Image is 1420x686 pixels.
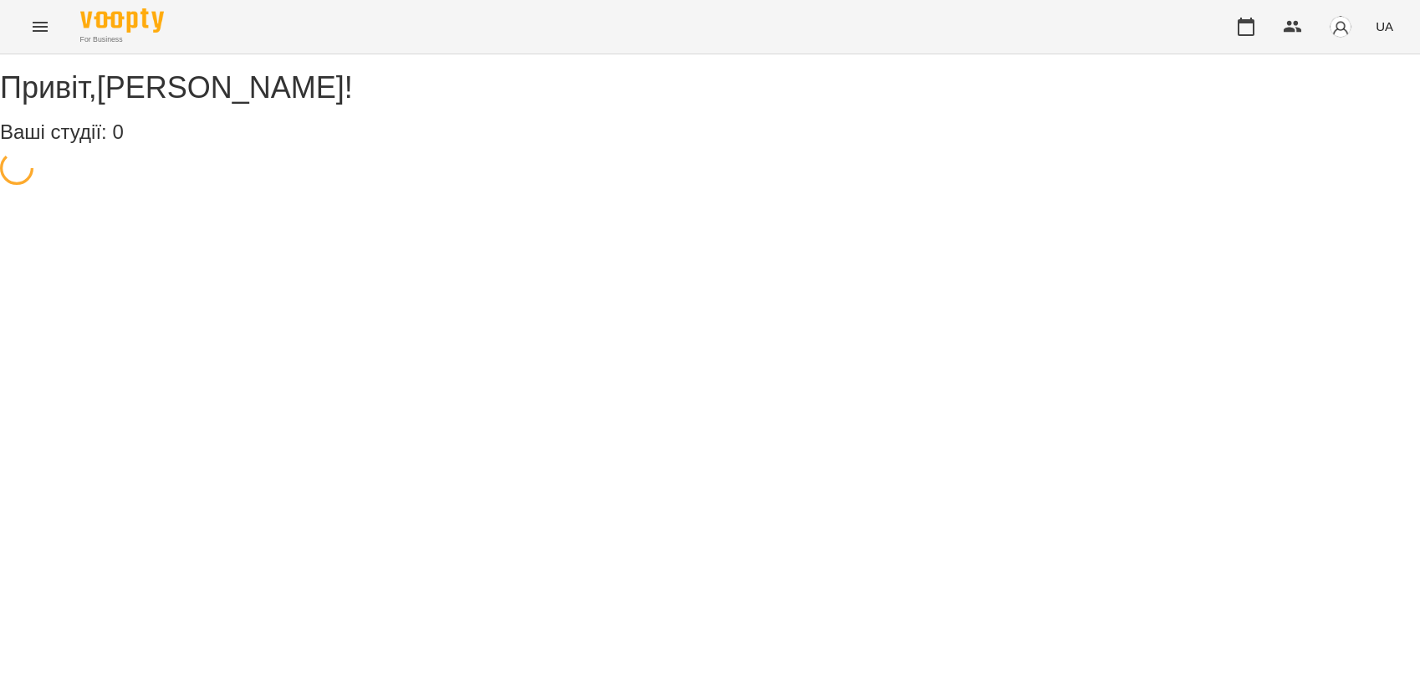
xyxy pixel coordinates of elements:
[112,120,123,143] span: 0
[80,34,164,45] span: For Business
[20,7,60,47] button: Menu
[1376,18,1393,35] span: UA
[1369,11,1400,42] button: UA
[80,8,164,33] img: Voopty Logo
[1329,15,1352,38] img: avatar_s.png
